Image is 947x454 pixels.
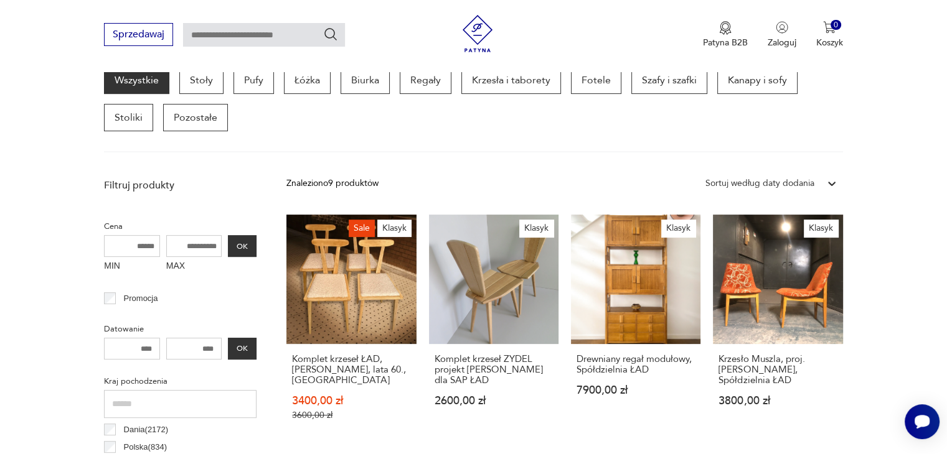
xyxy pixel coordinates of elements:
[341,67,390,94] a: Biurka
[703,21,748,49] button: Patyna B2B
[286,177,379,190] div: Znaleziono 9 produktów
[703,37,748,49] p: Patyna B2B
[228,338,257,359] button: OK
[124,292,158,305] p: Promocja
[719,21,732,35] img: Ikona medalu
[435,354,553,386] h3: Komplet krzeseł ZYDEL projekt [PERSON_NAME] dla SAP ŁAD
[713,215,842,445] a: KlasykKrzesło Muszla, proj. Hanna Lachert, Spółdzielnia ŁADKrzesło Muszla, proj. [PERSON_NAME], S...
[823,21,836,34] img: Ikona koszyka
[577,354,695,375] h3: Drewniany regał modułowy, Spółdzielnia ŁAD
[166,257,222,277] label: MAX
[179,67,224,94] a: Stoły
[323,27,338,42] button: Szukaj
[571,215,700,445] a: KlasykDrewniany regał modułowy, Spółdzielnia ŁADDrewniany regał modułowy, Spółdzielnia ŁAD7900,00 zł
[104,257,160,277] label: MIN
[286,215,416,445] a: SaleKlasykKomplet krzeseł ŁAD, F. Aplewicz, lata 60., PolskaKomplet krzeseł ŁAD, [PERSON_NAME], l...
[228,235,257,257] button: OK
[816,21,843,49] button: 0Koszyk
[831,20,841,30] div: 0
[124,440,167,454] p: Polska ( 834 )
[104,67,169,94] a: Wszystkie
[776,21,788,34] img: Ikonka użytkownika
[104,220,257,233] p: Cena
[577,385,695,396] p: 7900,00 zł
[461,67,561,94] a: Krzesła i taborety
[571,67,621,94] a: Fotele
[718,396,837,406] p: 3800,00 zł
[233,67,274,94] a: Pufy
[163,104,228,131] a: Pozostałe
[816,37,843,49] p: Koszyk
[400,67,451,94] a: Regały
[717,67,798,94] a: Kanapy i sofy
[459,15,496,52] img: Patyna - sklep z meblami i dekoracjami vintage
[631,67,707,94] a: Szafy i szafki
[104,374,257,388] p: Kraj pochodzenia
[435,396,553,406] p: 2600,00 zł
[104,322,257,336] p: Datowanie
[905,404,940,439] iframe: Smartsupp widget button
[768,37,796,49] p: Zaloguj
[703,21,748,49] a: Ikona medaluPatyna B2B
[429,215,558,445] a: KlasykKomplet krzeseł ZYDEL projekt Franciszek Aplewicz dla SAP ŁADKomplet krzeseł ZYDEL projekt ...
[104,23,173,46] button: Sprzedawaj
[705,177,814,190] div: Sortuj według daty dodania
[104,104,153,131] a: Stoliki
[104,178,257,192] p: Filtruj produkty
[104,31,173,40] a: Sprzedawaj
[292,410,410,420] p: 3600,00 zł
[768,21,796,49] button: Zaloguj
[292,354,410,386] h3: Komplet krzeseł ŁAD, [PERSON_NAME], lata 60., [GEOGRAPHIC_DATA]
[718,354,837,386] h3: Krzesło Muszla, proj. [PERSON_NAME], Spółdzielnia ŁAD
[124,423,169,437] p: Dania ( 2172 )
[292,396,410,406] p: 3400,00 zł
[284,67,331,94] a: Łóżka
